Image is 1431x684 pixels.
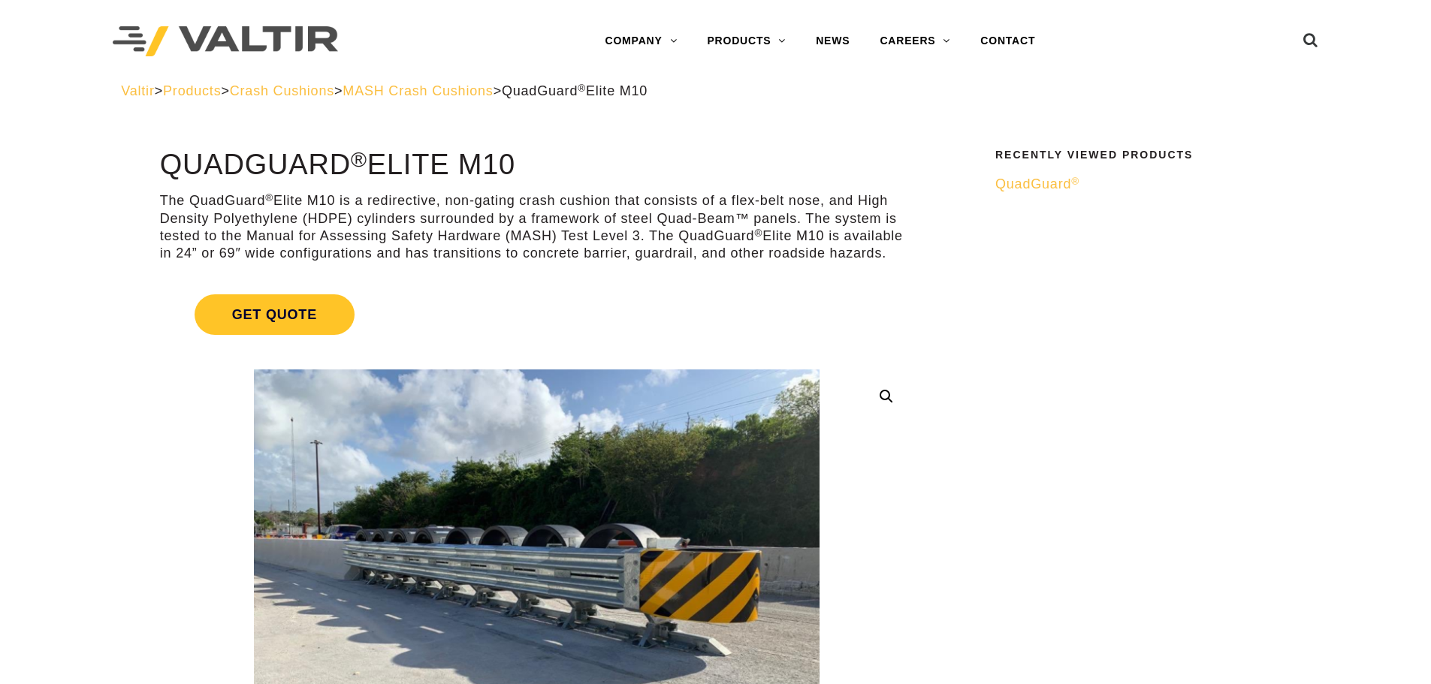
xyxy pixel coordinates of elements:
[160,149,913,181] h1: QuadGuard Elite M10
[995,149,1300,161] h2: Recently Viewed Products
[343,83,493,98] a: MASH Crash Cushions
[160,276,913,353] a: Get Quote
[163,83,221,98] a: Products
[230,83,334,98] a: Crash Cushions
[1071,176,1079,187] sup: ®
[801,26,865,56] a: NEWS
[754,227,762,239] sup: ®
[965,26,1050,56] a: CONTACT
[692,26,801,56] a: PRODUCTS
[578,83,586,94] sup: ®
[195,294,355,335] span: Get Quote
[995,176,1079,191] span: QuadGuard
[995,176,1300,193] a: QuadGuard®
[502,83,648,98] span: QuadGuard Elite M10
[113,26,338,57] img: Valtir
[351,147,367,171] sup: ®
[590,26,692,56] a: COMPANY
[160,192,913,263] p: The QuadGuard Elite M10 is a redirective, non-gating crash cushion that consists of a flex-belt n...
[865,26,965,56] a: CAREERS
[121,83,1310,100] div: > > > >
[265,192,273,203] sup: ®
[121,83,154,98] a: Valtir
